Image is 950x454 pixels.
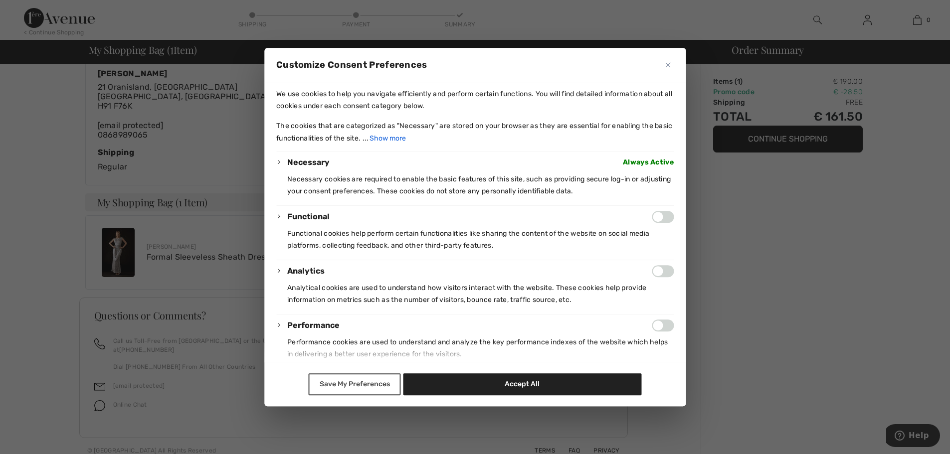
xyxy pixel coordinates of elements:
input: Enable Performance [652,319,674,331]
button: Save My Preferences [309,373,401,395]
button: Performance [287,319,340,331]
button: Analytics [287,265,325,277]
span: Help [22,7,43,16]
button: Close [662,59,674,71]
input: Enable Functional [652,211,674,223]
img: Close [665,62,670,67]
button: Show more [369,132,406,145]
input: Enable Analytics [652,265,674,277]
button: Necessary [287,156,330,168]
button: Accept All [403,373,641,395]
span: Customize Consent Preferences [276,59,427,71]
p: Functional cookies help perform certain functionalities like sharing the content of the website o... [287,228,674,252]
div: Customize Consent Preferences [264,48,686,407]
button: Functional [287,211,330,223]
p: Necessary cookies are required to enable the basic features of this site, such as providing secur... [287,173,674,197]
span: Always Active [623,156,674,168]
p: We use cookies to help you navigate efficiently and perform certain functions. You will find deta... [276,88,674,112]
p: The cookies that are categorized as "Necessary" are stored on your browser as they are essential ... [276,120,674,145]
p: Analytical cookies are used to understand how visitors interact with the website. These cookies h... [287,282,674,306]
p: Performance cookies are used to understand and analyze the key performance indexes of the website... [287,336,674,360]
